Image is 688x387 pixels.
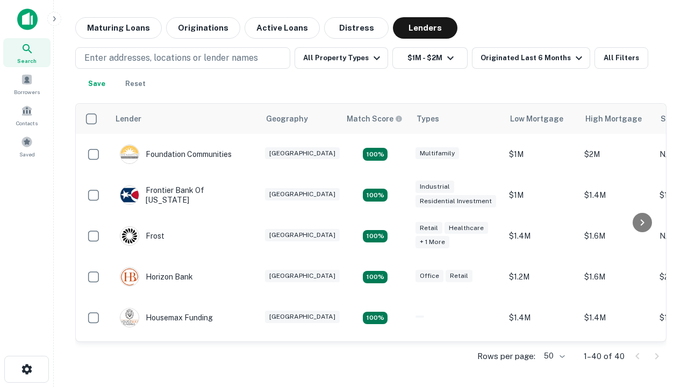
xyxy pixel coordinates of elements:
[504,134,579,175] td: $1M
[324,17,389,39] button: Distress
[17,9,38,30] img: capitalize-icon.png
[75,17,162,39] button: Maturing Loans
[363,189,388,202] div: Matching Properties: 4, hasApolloMatch: undefined
[634,301,688,353] iframe: Chat Widget
[415,195,496,207] div: Residential Investment
[16,119,38,127] span: Contacts
[120,145,232,164] div: Foundation Communities
[265,229,340,241] div: [GEOGRAPHIC_DATA]
[3,132,51,161] a: Saved
[120,308,213,327] div: Housemax Funding
[481,52,585,64] div: Originated Last 6 Months
[116,112,141,125] div: Lender
[477,350,535,363] p: Rows per page:
[17,56,37,65] span: Search
[504,216,579,256] td: $1.4M
[415,236,449,248] div: + 1 more
[415,270,443,282] div: Office
[80,73,114,95] button: Save your search to get updates of matches that match your search criteria.
[510,112,563,125] div: Low Mortgage
[579,134,654,175] td: $2M
[340,104,410,134] th: Capitalize uses an advanced AI algorithm to match your search with the best lender. The match sco...
[3,69,51,98] a: Borrowers
[472,47,590,69] button: Originated Last 6 Months
[75,47,290,69] button: Enter addresses, locations or lender names
[445,222,488,234] div: Healthcare
[260,104,340,134] th: Geography
[393,17,457,39] button: Lenders
[540,348,567,364] div: 50
[504,338,579,379] td: $1.4M
[579,216,654,256] td: $1.6M
[594,47,648,69] button: All Filters
[120,185,249,205] div: Frontier Bank Of [US_STATE]
[166,17,240,39] button: Originations
[265,147,340,160] div: [GEOGRAPHIC_DATA]
[120,309,139,327] img: picture
[415,222,442,234] div: Retail
[109,104,260,134] th: Lender
[120,186,139,204] img: picture
[14,88,40,96] span: Borrowers
[579,104,654,134] th: High Mortgage
[245,17,320,39] button: Active Loans
[3,38,51,67] a: Search
[363,271,388,284] div: Matching Properties: 4, hasApolloMatch: undefined
[579,297,654,338] td: $1.4M
[295,47,388,69] button: All Property Types
[120,227,139,245] img: picture
[363,312,388,325] div: Matching Properties: 4, hasApolloMatch: undefined
[579,256,654,297] td: $1.6M
[363,148,388,161] div: Matching Properties: 4, hasApolloMatch: undefined
[417,112,439,125] div: Types
[120,226,164,246] div: Frost
[266,112,308,125] div: Geography
[504,297,579,338] td: $1.4M
[392,47,468,69] button: $1M - $2M
[579,175,654,216] td: $1.4M
[410,104,504,134] th: Types
[265,311,340,323] div: [GEOGRAPHIC_DATA]
[415,147,459,160] div: Multifamily
[585,112,642,125] div: High Mortgage
[84,52,258,64] p: Enter addresses, locations or lender names
[265,270,340,282] div: [GEOGRAPHIC_DATA]
[504,256,579,297] td: $1.2M
[265,188,340,200] div: [GEOGRAPHIC_DATA]
[347,113,403,125] div: Capitalize uses an advanced AI algorithm to match your search with the best lender. The match sco...
[579,338,654,379] td: $1.6M
[415,181,454,193] div: Industrial
[584,350,625,363] p: 1–40 of 40
[504,175,579,216] td: $1M
[504,104,579,134] th: Low Mortgage
[446,270,472,282] div: Retail
[347,113,400,125] h6: Match Score
[363,230,388,243] div: Matching Properties: 4, hasApolloMatch: undefined
[120,268,139,286] img: picture
[118,73,153,95] button: Reset
[3,101,51,130] a: Contacts
[120,267,193,286] div: Horizon Bank
[19,150,35,159] span: Saved
[120,145,139,163] img: picture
